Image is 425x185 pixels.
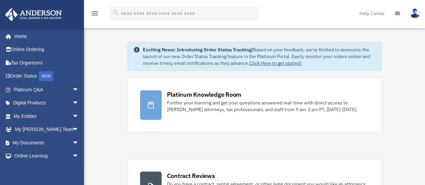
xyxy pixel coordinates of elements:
[249,60,302,66] a: Click Here to get started!
[72,109,86,123] span: arrow_drop_down
[72,136,86,150] span: arrow_drop_down
[5,30,86,43] a: Home
[5,83,89,96] a: Platinum Q&Aarrow_drop_down
[5,109,89,123] a: My Entitiesarrow_drop_down
[5,136,89,149] a: My Documentsarrow_drop_down
[39,71,53,81] div: NEW
[72,123,86,137] span: arrow_drop_down
[143,47,253,53] strong: Exciting News: Introducing Order Status Tracking!
[5,149,89,163] a: Online Learningarrow_drop_down
[5,56,89,70] a: Tax Organizers
[143,46,376,66] div: Based on your feedback, we're thrilled to announce the launch of our new Order Status Tracking fe...
[3,8,64,21] img: Anderson Advisors Platinum Portal
[5,96,89,110] a: Digital Productsarrow_drop_down
[167,99,369,113] div: Further your learning and get your questions answered real-time with direct access to [PERSON_NAM...
[91,9,99,17] i: menu
[410,8,420,18] img: User Pic
[128,78,382,132] a: Platinum Knowledge Room Further your learning and get your questions answered real-time with dire...
[5,123,89,136] a: My [PERSON_NAME] Teamarrow_drop_down
[167,90,242,99] div: Platinum Knowledge Room
[91,12,99,17] a: menu
[167,172,215,180] div: Contract Reviews
[72,83,86,97] span: arrow_drop_down
[5,43,89,56] a: Online Ordering
[72,96,86,110] span: arrow_drop_down
[72,149,86,163] span: arrow_drop_down
[112,9,120,16] i: search
[5,70,89,83] a: Order StatusNEW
